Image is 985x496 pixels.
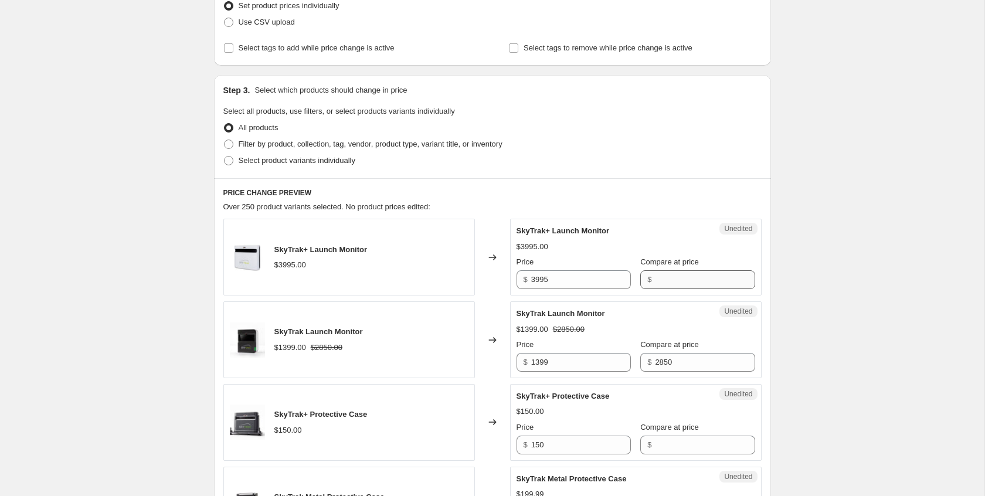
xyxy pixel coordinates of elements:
strike: $2850.00 [553,324,585,335]
img: 19158_SkyTrak_011_80x.jpg [230,240,265,275]
h2: Step 3. [223,84,250,96]
span: $ [647,275,651,284]
span: SkyTrak+ Protective Case [274,410,368,419]
span: Compare at price [640,423,699,432]
span: Use CSV upload [239,18,295,26]
span: $ [524,358,528,366]
span: Unedited [724,472,752,481]
div: $1399.00 [274,342,306,354]
div: $3995.00 [274,259,306,271]
span: SkyTrak+ Launch Monitor [517,226,610,235]
span: Price [517,257,534,266]
div: $3995.00 [517,241,548,253]
p: Select which products should change in price [254,84,407,96]
span: SkyTrak Launch Monitor [274,327,363,336]
span: Price [517,423,534,432]
strike: $2850.00 [311,342,342,354]
span: Select all products, use filters, or select products variants individually [223,107,455,115]
span: Unedited [724,389,752,399]
h6: PRICE CHANGE PREVIEW [223,188,762,198]
span: SkyTrak+ Protective Case [517,392,610,400]
span: Compare at price [640,257,699,266]
span: SkyTrak Launch Monitor [517,309,605,318]
div: $150.00 [274,424,302,436]
span: $ [647,440,651,449]
span: Price [517,340,534,349]
span: $ [524,275,528,284]
span: $ [647,358,651,366]
span: Select tags to add while price change is active [239,43,395,52]
span: Set product prices individually [239,1,339,10]
span: Unedited [724,307,752,316]
div: $1399.00 [517,324,548,335]
span: SkyTrak+ Launch Monitor [274,245,368,254]
span: Filter by product, collection, tag, vendor, product type, variant title, or inventory [239,140,502,148]
span: All products [239,123,278,132]
div: $150.00 [517,406,544,417]
span: Unedited [724,224,752,233]
span: Select tags to remove while price change is active [524,43,692,52]
span: Compare at price [640,340,699,349]
img: Bundles008_v1_5950d487-44ae-4331-a480-c8017f270e08_80x.jpg [230,322,265,358]
span: SkyTrak Metal Protective Case [517,474,627,483]
img: Bundles003_v1_80x.jpg [230,405,265,440]
span: $ [524,440,528,449]
span: Select product variants individually [239,156,355,165]
span: Over 250 product variants selected. No product prices edited: [223,202,430,211]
